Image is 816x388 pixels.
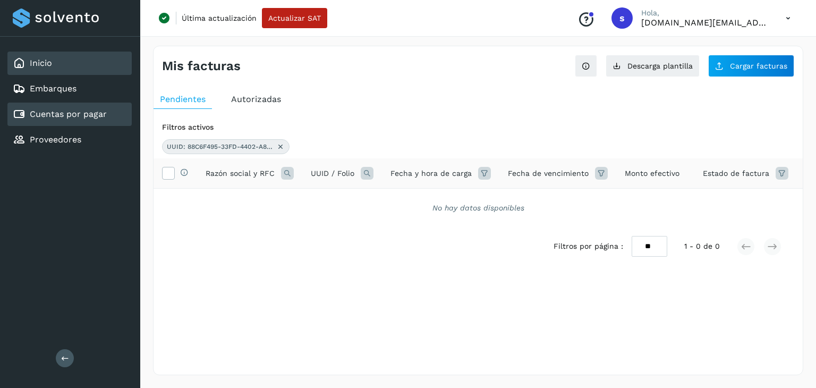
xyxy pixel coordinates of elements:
[160,94,206,104] span: Pendientes
[182,13,257,23] p: Última actualización
[167,203,789,214] div: No hay datos disponibles
[7,103,132,126] div: Cuentas por pagar
[30,109,107,119] a: Cuentas por pagar
[684,241,720,252] span: 1 - 0 de 0
[268,14,321,22] span: Actualizar SAT
[508,168,589,179] span: Fecha de vencimiento
[7,128,132,151] div: Proveedores
[625,168,679,179] span: Monto efectivo
[390,168,472,179] span: Fecha y hora de carga
[206,168,275,179] span: Razón social y RFC
[231,94,281,104] span: Autorizadas
[641,18,769,28] p: solvento.sl@segmail.co
[262,8,327,28] button: Actualizar SAT
[641,9,769,18] p: Hola,
[162,58,241,74] h4: Mis facturas
[730,62,787,70] span: Cargar facturas
[554,241,623,252] span: Filtros por página :
[703,168,769,179] span: Estado de factura
[7,52,132,75] div: Inicio
[311,168,354,179] span: UUID / Folio
[162,122,794,133] div: Filtros activos
[708,55,794,77] button: Cargar facturas
[167,142,273,151] span: UUID: 88C6F495-33FD-4402-A8E2-FCADB8570CC9
[606,55,700,77] button: Descarga plantilla
[30,58,52,68] a: Inicio
[162,139,290,154] div: UUID: 88C6F495-33FD-4402-A8E2-FCADB8570CC9
[30,134,81,145] a: Proveedores
[7,77,132,100] div: Embarques
[627,62,693,70] span: Descarga plantilla
[30,83,76,94] a: Embarques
